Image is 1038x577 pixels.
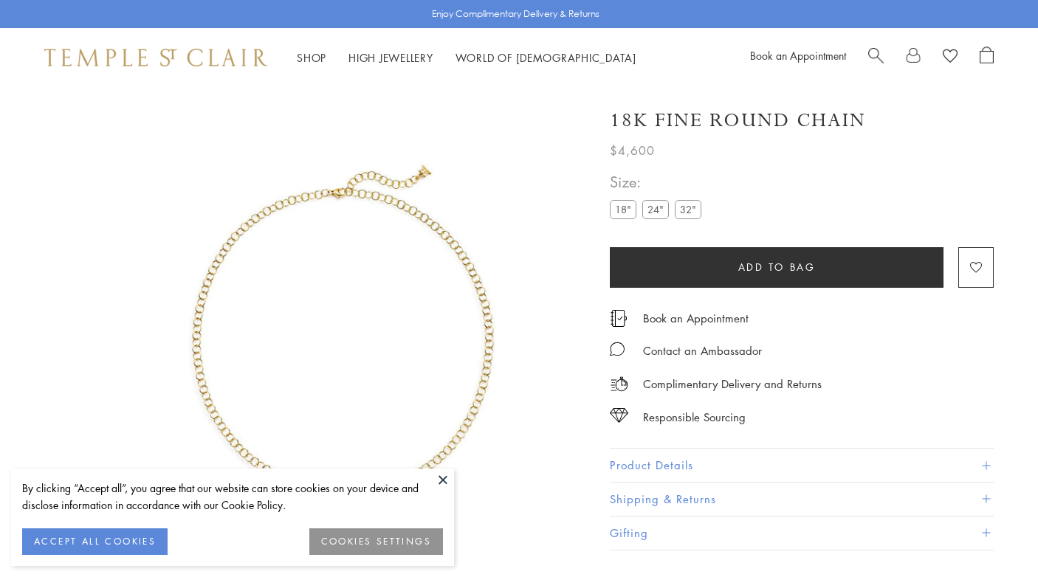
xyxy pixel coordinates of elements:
button: COOKIES SETTINGS [309,528,443,555]
img: icon_appointment.svg [610,310,628,327]
a: World of [DEMOGRAPHIC_DATA]World of [DEMOGRAPHIC_DATA] [456,50,636,65]
div: Contact an Ambassador [643,342,762,360]
img: Temple St. Clair [44,49,267,66]
img: MessageIcon-01_2.svg [610,342,625,356]
label: 32" [675,200,701,218]
img: icon_sourcing.svg [610,408,628,423]
p: Enjoy Complimentary Delivery & Returns [432,7,599,21]
span: $4,600 [610,141,655,160]
button: Shipping & Returns [610,483,994,516]
button: Add to bag [610,247,944,288]
a: Open Shopping Bag [980,46,994,69]
span: Size: [610,170,707,194]
button: ACCEPT ALL COOKIES [22,528,168,555]
label: 24" [642,200,669,218]
span: Add to bag [738,259,816,275]
nav: Main navigation [297,49,636,67]
a: High JewelleryHigh Jewellery [348,50,433,65]
button: Gifting [610,516,994,550]
label: 18" [610,200,636,218]
a: View Wishlist [943,46,958,69]
iframe: Gorgias live chat messenger [964,508,1023,562]
img: icon_delivery.svg [610,375,628,393]
a: ShopShop [297,50,326,65]
a: Book an Appointment [643,310,749,326]
div: Responsible Sourcing [643,408,746,426]
h1: 18K Fine Round Chain [610,108,866,134]
button: Product Details [610,449,994,482]
p: Complimentary Delivery and Returns [643,375,822,393]
div: By clicking “Accept all”, you agree that our website can store cookies on your device and disclos... [22,480,443,514]
a: Book an Appointment [750,48,846,63]
a: Search [868,46,884,69]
